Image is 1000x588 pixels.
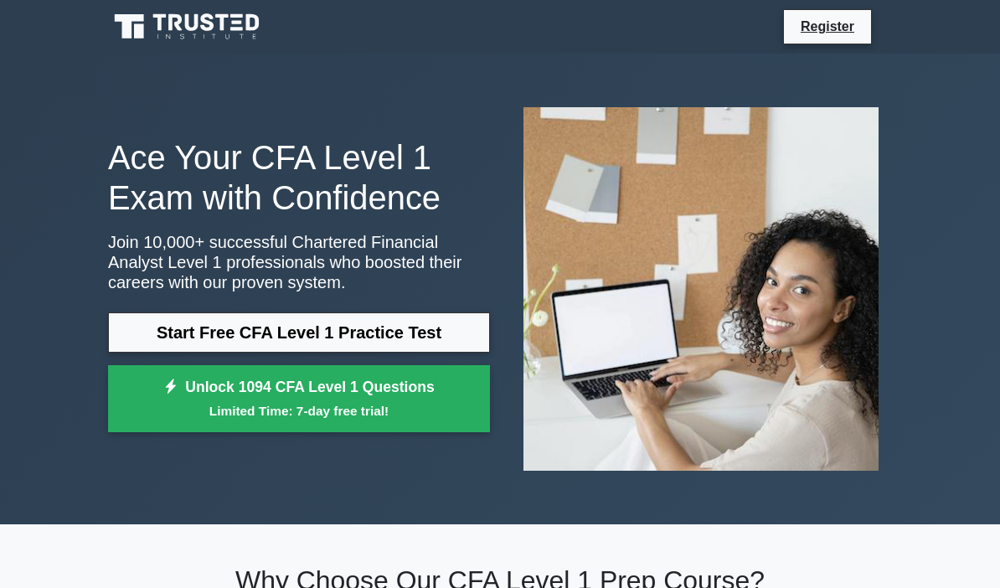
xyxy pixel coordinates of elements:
[108,365,490,432] a: Unlock 1094 CFA Level 1 QuestionsLimited Time: 7-day free trial!
[108,312,490,353] a: Start Free CFA Level 1 Practice Test
[108,232,490,292] p: Join 10,000+ successful Chartered Financial Analyst Level 1 professionals who boosted their caree...
[129,401,469,420] small: Limited Time: 7-day free trial!
[108,138,490,219] h1: Ace Your CFA Level 1 Exam with Confidence
[791,16,864,37] a: Register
